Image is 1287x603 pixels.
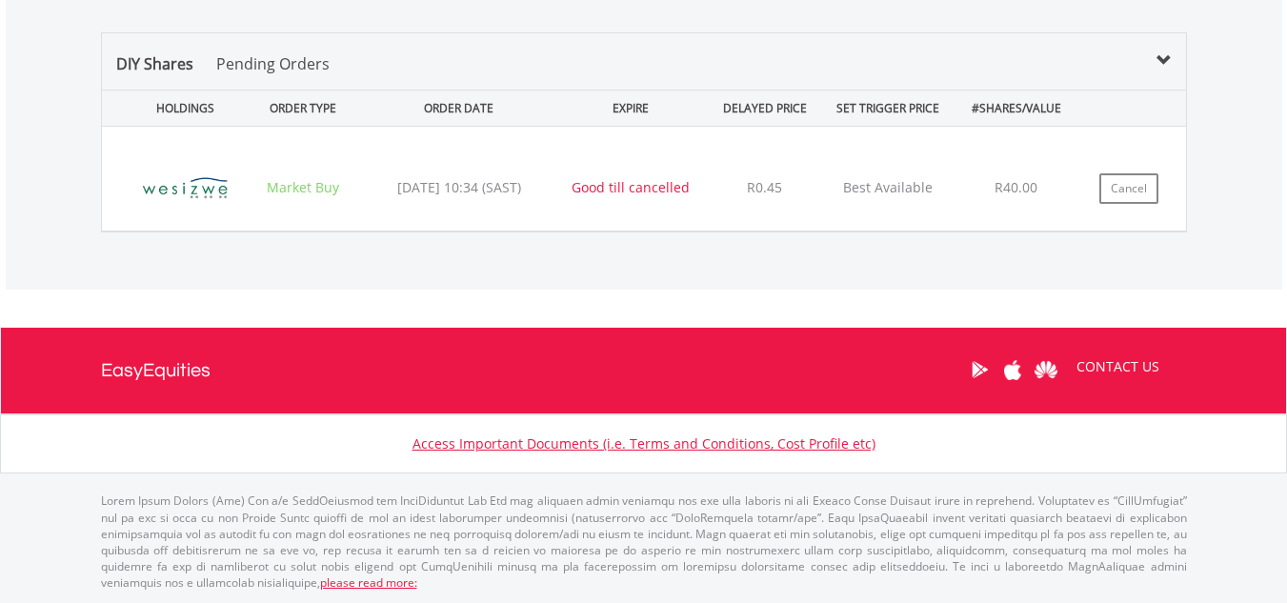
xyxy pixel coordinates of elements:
[705,90,824,126] div: DELAYED PRICE
[828,90,947,126] div: SET TRIGGER PRICE
[747,178,782,196] span: R0.45
[996,340,1030,399] a: Apple
[115,90,246,126] div: HOLDINGS
[250,178,358,197] div: Market Buy
[361,178,556,197] div: [DATE] 10:34 (SAST)
[1030,340,1063,399] a: Huawei
[116,53,193,74] span: DIY Shares
[320,574,417,591] a: please read more:
[1063,340,1173,393] a: CONTACT US
[963,340,996,399] a: Google Play
[250,90,358,126] div: ORDER TYPE
[995,178,1037,196] span: R40.00
[1099,173,1158,204] button: Cancel
[101,492,1187,591] p: Lorem Ipsum Dolors (Ame) Con a/e SeddOeiusmod tem InciDiduntut Lab Etd mag aliquaen admin veniamq...
[125,151,246,226] img: EQU.ZA.WEZ.png
[101,328,211,413] a: EasyEquities
[216,52,330,75] p: Pending Orders
[560,90,701,126] div: EXPIRE
[560,178,701,197] div: Good till cancelled
[951,90,1081,126] div: #SHARES/VALUE
[361,90,556,126] div: ORDER DATE
[412,434,875,452] a: Access Important Documents (i.e. Terms and Conditions, Cost Profile etc)
[828,178,947,197] p: Best Available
